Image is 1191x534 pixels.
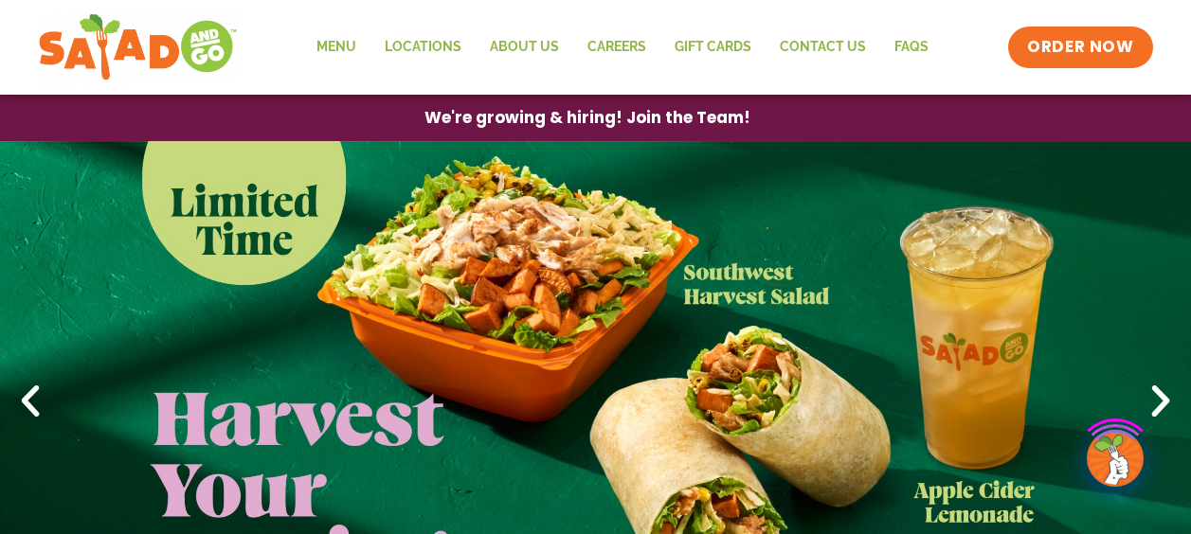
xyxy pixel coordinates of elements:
a: We're growing & hiring! Join the Team! [396,96,779,140]
a: GIFT CARDS [660,26,766,69]
span: ORDER NOW [1027,36,1133,59]
a: ORDER NOW [1008,27,1152,68]
a: About Us [476,26,573,69]
a: Locations [370,26,476,69]
img: new-SAG-logo-768×292 [38,9,238,85]
a: Careers [573,26,660,69]
a: FAQs [880,26,943,69]
span: We're growing & hiring! Join the Team! [424,110,750,126]
a: Contact Us [766,26,880,69]
a: Menu [302,26,370,69]
nav: Menu [302,26,943,69]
